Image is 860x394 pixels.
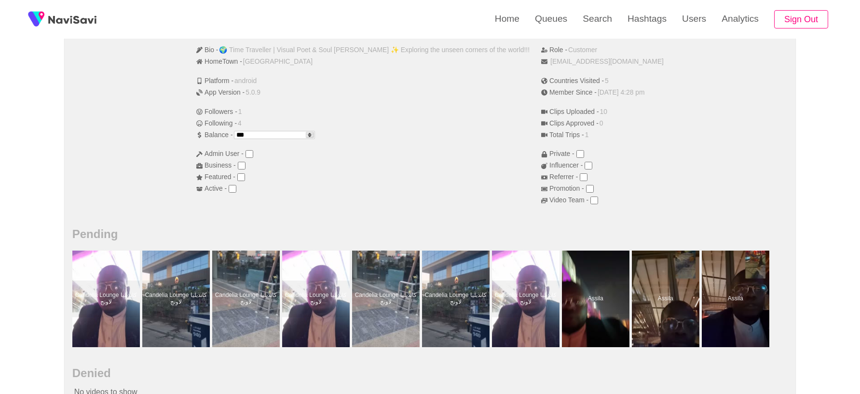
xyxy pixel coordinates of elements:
[541,108,599,116] span: Clips Uploaded -
[541,131,584,139] span: Total Trips -
[196,58,242,66] span: HomeTown -
[352,251,422,347] a: Candelia Lounge كانديليا لاونجCandelia Lounge كانديليا لاونج
[550,58,664,66] span: [EMAIL_ADDRESS][DOMAIN_NAME]
[72,251,142,347] a: Candelia Lounge كانديليا لاونجCandelia Lounge كانديليا لاونج
[702,251,772,347] a: AssilaAssila
[598,89,645,97] span: [DATE] 4:28 pm
[142,251,212,347] a: Candelia Lounge كانديليا لاونجCandelia Lounge كانديليا لاونج
[196,162,236,169] span: Business -
[541,162,583,169] span: Influencer -
[219,46,530,54] span: 🌍 Time Traveller | Visual Poet & Soul [PERSON_NAME] ✨ Exploring the unseen corners of the world!!!
[541,197,588,204] span: Video Team -
[541,89,597,97] span: Member Since -
[48,14,96,24] img: fireSpot
[243,58,313,66] span: [GEOGRAPHIC_DATA]
[238,108,242,116] span: 1
[632,251,702,347] a: AssilaAssila
[541,77,604,85] span: Countries Visited -
[600,108,607,116] span: 10
[246,89,260,97] span: 5.0.9
[72,366,788,380] h2: Denied
[196,46,218,54] span: Bio -
[212,251,282,347] a: Candelia Lounge كانديليا لاونجCandelia Lounge كانديليا لاونج
[541,150,574,158] span: Private -
[541,185,584,193] span: Promotion -
[196,108,237,116] span: Followers -
[492,251,562,347] a: Candelia Lounge كانديليا لاونجCandelia Lounge كانديليا لاونج
[541,46,567,54] span: Role -
[196,173,235,181] span: Featured -
[282,251,352,347] a: Candelia Lounge كانديليا لاونجCandelia Lounge كانديليا لاونج
[196,77,233,85] span: Platform -
[541,120,599,127] span: Clips Approved -
[196,131,233,139] span: Balance -
[196,120,237,127] span: Following -
[541,173,578,181] span: Referrer -
[605,77,609,85] span: 5
[568,46,597,54] span: Customer
[72,227,788,241] h2: Pending
[24,7,48,31] img: fireSpot
[196,150,244,158] span: Admin User -
[585,131,589,139] span: 1
[600,120,603,127] span: 0
[196,89,245,97] span: App Version -
[562,251,632,347] a: AssilaAssila
[774,10,828,29] button: Sign Out
[196,185,227,193] span: Active -
[234,77,257,85] span: android
[422,251,492,347] a: Candelia Lounge كانديليا لاونجCandelia Lounge كانديليا لاونج
[238,120,242,127] span: 4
